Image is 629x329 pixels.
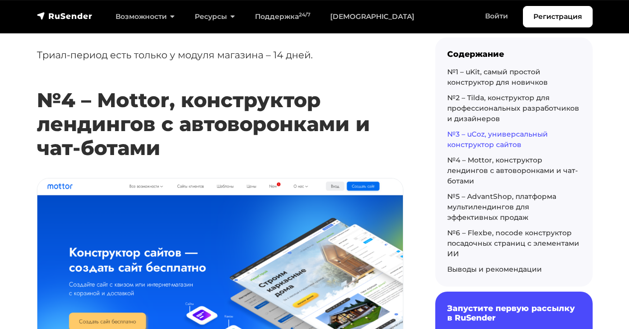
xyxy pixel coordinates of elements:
[475,6,518,26] a: Войти
[185,6,245,27] a: Ресурсы
[447,93,579,123] a: №2 – Tilda, конструктор для профессиональных разработчиков и дизайнеров
[447,67,548,87] a: №1 – uKit, самый простой конструктор для новичков
[37,59,403,160] h2: №4 – Mottor, конструктор лендингов с автоворонками и чат-ботами
[447,304,581,323] h6: Запустите первую рассылку в RuSender
[447,130,548,149] a: №3 – uCoz, универсальный конструктор сайтов
[447,228,579,258] a: №6 – Flexbe, nocode конструктор посадочных страниц с элементами ИИ
[106,6,185,27] a: Возможности
[245,6,320,27] a: Поддержка24/7
[447,192,556,222] a: №5 – AdvantShop, платформа мультилендингов для эффективных продаж
[447,265,542,274] a: Выводы и рекомендации
[299,11,310,18] sup: 24/7
[37,47,403,63] p: Триал-период есть только у модуля магазина – 14 дней.
[447,156,578,185] a: №4 – Mottor, конструктор лендингов с автоворонками и чат-ботами
[523,6,593,27] a: Регистрация
[320,6,424,27] a: [DEMOGRAPHIC_DATA]
[447,49,581,59] div: Содержание
[37,11,93,21] img: RuSender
